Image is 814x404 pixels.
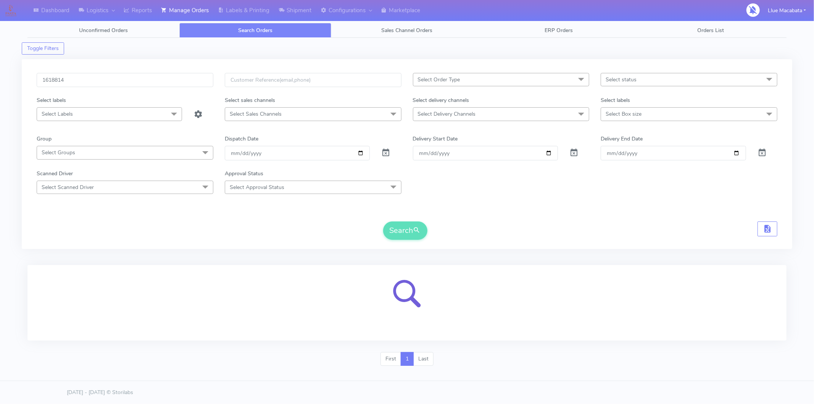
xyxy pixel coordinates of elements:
[413,96,469,104] label: Select delivery channels
[225,96,275,104] label: Select sales channels
[37,96,66,104] label: Select labels
[601,135,643,143] label: Delivery End Date
[545,27,573,34] span: ERP Orders
[37,73,213,87] input: Order Id
[42,110,73,118] span: Select Labels
[601,96,630,104] label: Select labels
[42,149,75,156] span: Select Groups
[42,184,94,191] span: Select Scanned Driver
[401,352,414,366] a: 1
[27,23,787,38] ul: Tabs
[238,27,272,34] span: Search Orders
[379,274,436,331] img: search-loader.svg
[22,42,64,55] button: Toggle Filters
[225,73,401,87] input: Customer Reference(email,phone)
[225,170,263,178] label: Approval Status
[606,110,642,118] span: Select Box size
[37,135,52,143] label: Group
[762,3,812,18] button: Llue Macabata
[606,76,637,83] span: Select status
[230,110,282,118] span: Select Sales Channels
[230,184,284,191] span: Select Approval Status
[79,27,128,34] span: Unconfirmed Orders
[418,110,476,118] span: Select Delivery Channels
[225,135,258,143] label: Dispatch Date
[381,27,432,34] span: Sales Channel Orders
[418,76,460,83] span: Select Order Type
[697,27,724,34] span: Orders List
[413,135,458,143] label: Delivery Start Date
[37,170,73,178] label: Scanned Driver
[383,221,427,240] button: Search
